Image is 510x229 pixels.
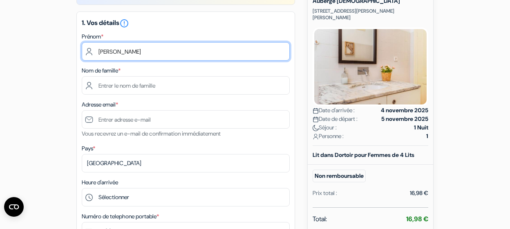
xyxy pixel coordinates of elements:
input: Entrer le nom de famille [82,76,290,95]
input: Entrez votre prénom [82,42,290,61]
span: Séjour : [313,123,337,132]
strong: 16,98 € [406,215,428,223]
strong: 1 [426,132,428,141]
strong: 1 Nuit [414,123,428,132]
span: Date d'arrivée : [313,106,355,115]
label: Pays [82,144,95,153]
small: Vous recevrez un e-mail de confirmation immédiatement [82,130,221,137]
span: Date de départ : [313,115,358,123]
h5: 1. Vos détails [82,18,290,28]
b: Lit dans Dortoir pour Femmes de 4 Lits [313,151,414,159]
label: Numéro de telephone portable [82,212,159,221]
div: Prix total : [313,189,337,197]
p: [STREET_ADDRESS][PERSON_NAME][PERSON_NAME] [313,8,428,21]
img: user_icon.svg [313,134,319,140]
label: Adresse email [82,100,118,109]
strong: 5 novembre 2025 [381,115,428,123]
small: Non remboursable [313,170,366,182]
img: calendar.svg [313,108,319,114]
i: error_outline [119,18,129,28]
img: moon.svg [313,125,319,131]
input: Entrer adresse e-mail [82,110,290,129]
label: Heure d'arrivée [82,178,118,187]
span: Total: [313,214,327,224]
div: 16,98 € [410,189,428,197]
label: Nom de famille [82,66,121,75]
button: Ouvrir le widget CMP [4,197,24,217]
a: error_outline [119,18,129,27]
span: Personne : [313,132,344,141]
img: calendar.svg [313,116,319,122]
label: Prénom [82,32,103,41]
strong: 4 novembre 2025 [381,106,428,115]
